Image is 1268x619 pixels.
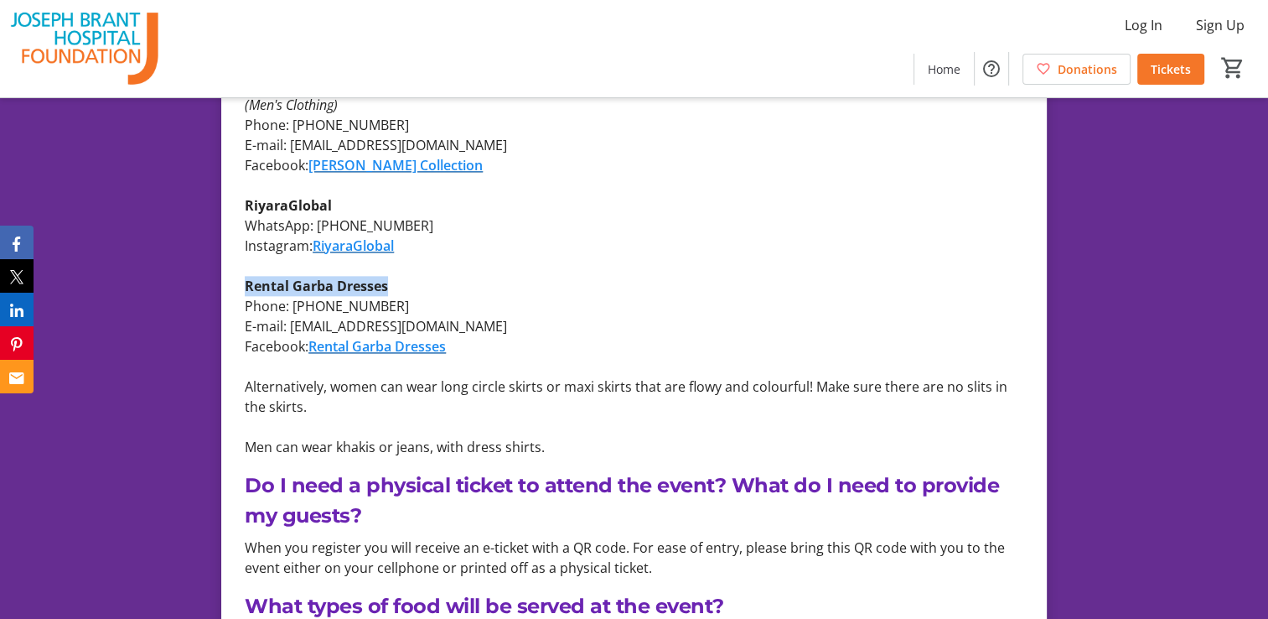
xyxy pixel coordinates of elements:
strong: RiyaraGlobal [245,196,332,215]
span: When you register you will receive an e-ticket with a QR code. For ease of entry, please bring th... [245,538,1005,577]
span: Instagram: [245,237,313,255]
span: Tickets [1151,60,1191,78]
button: Help [975,52,1008,86]
a: Home [914,54,974,85]
img: The Joseph Brant Hospital Foundation's Logo [10,7,159,91]
span: Phone: [PHONE_NUMBER] [245,116,409,134]
button: Cart [1218,53,1248,83]
span: Log In [1125,15,1162,35]
a: Tickets [1137,54,1204,85]
span: Men can wear khakis or jeans, with dress shirts. [245,438,545,456]
em: (Men's Clothing) [245,96,338,114]
span: What types of food will be served at the event? [245,594,724,618]
button: Sign Up [1183,12,1258,39]
span: Facebook: [245,156,308,174]
span: Facebook: [245,337,308,356]
button: Log In [1111,12,1176,39]
span: Donations [1058,60,1117,78]
span: WhatsApp: [PHONE_NUMBER] [245,216,433,235]
span: Phone: [PHONE_NUMBER] [245,297,409,315]
span: E-mail: [EMAIL_ADDRESS][DOMAIN_NAME] [245,136,507,154]
a: RiyaraGlobal [313,237,394,255]
a: Rental Garba Dresses [308,337,446,356]
span: Home [928,60,960,78]
span: Sign Up [1196,15,1245,35]
strong: Rental Garba Dresses [245,277,388,295]
span: E-mail: [EMAIL_ADDRESS][DOMAIN_NAME] [245,317,507,336]
a: Donations [1022,54,1131,85]
span: Do I need a physical ticket to attend the event? What do I need to provide my guests? [245,473,999,528]
a: [PERSON_NAME] Collection [308,156,483,174]
span: Alternatively, women can wear long circle skirts or maxi skirts that are flowy and colourful! Mak... [245,377,1007,416]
